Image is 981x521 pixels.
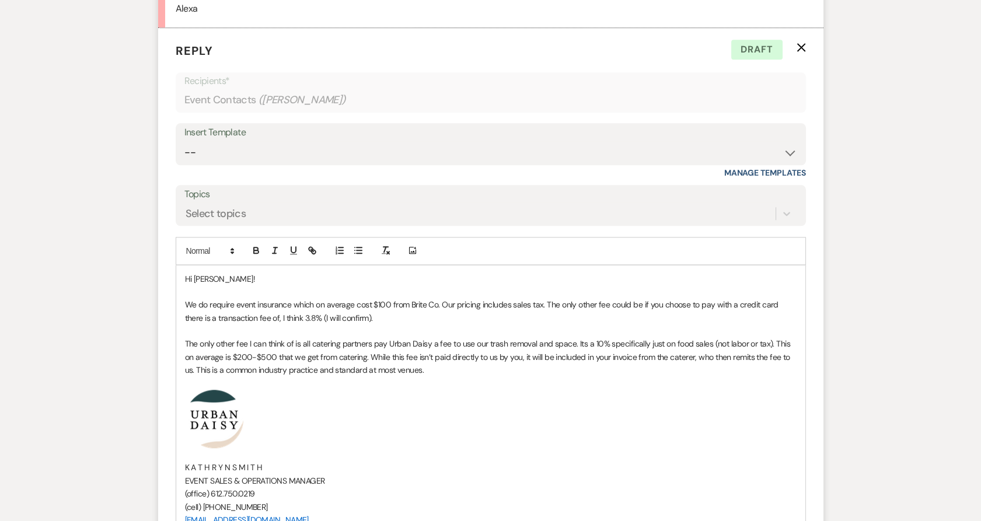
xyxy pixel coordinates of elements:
[185,475,325,486] span: EVENT SALES & OPERATIONS MANAGER
[185,462,263,473] span: K A T H R Y N S M I T H
[185,502,268,512] span: (cell) [PHONE_NUMBER]
[185,272,797,285] p: Hi [PERSON_NAME]!
[185,488,255,499] span: (office) 612.750.0219
[185,337,797,376] p: The only other fee I can think of is all catering partners pay Urban Daisy a fee to use our trash...
[259,92,346,108] span: ( [PERSON_NAME] )
[185,298,797,324] p: We do require event insurance which on average cost $100 from Brite Co. Our pricing includes sale...
[186,206,246,222] div: Select topics
[184,186,797,203] label: Topics
[731,40,783,60] span: Draft
[724,167,806,178] a: Manage Templates
[176,43,213,58] span: Reply
[184,74,797,89] p: Recipients*
[184,124,797,141] div: Insert Template
[184,89,797,111] div: Event Contacts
